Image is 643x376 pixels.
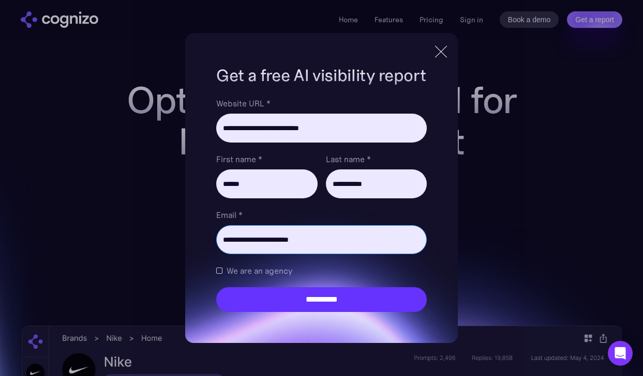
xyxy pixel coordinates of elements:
[216,97,426,312] form: Brand Report Form
[227,264,292,277] span: We are an agency
[216,97,426,109] label: Website URL *
[216,209,426,221] label: Email *
[608,341,633,366] div: Open Intercom Messenger
[216,153,317,165] label: First name *
[216,64,426,87] h1: Get a free AI visibility report
[326,153,427,165] label: Last name *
